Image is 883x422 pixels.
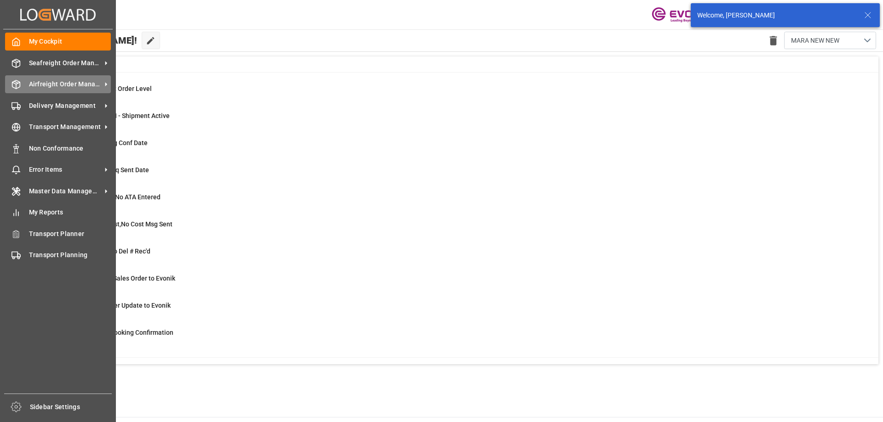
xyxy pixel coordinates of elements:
span: Error Items [29,165,102,174]
span: Transport Planning [29,250,111,260]
span: Deactivated EDI - Shipment Active [70,112,170,119]
a: Non Conformance [5,139,111,157]
a: 0Deactivated EDI - Shipment ActiveShipment [47,111,867,130]
span: Error on Initial Sales Order to Evonik [70,275,175,282]
span: My Cockpit [29,37,111,46]
a: 0MOT Missing at Order LevelSales Order-IVPO [47,84,867,103]
span: ABS: Missing Booking Confirmation [70,329,173,336]
span: Error Sales Order Update to Evonik [70,302,171,309]
span: ETD>3 Days Past,No Cost Msg Sent [70,220,172,228]
div: Welcome, [PERSON_NAME] [697,11,855,20]
span: MARA NEW NEW [791,36,839,45]
a: 22ETA > 10 Days , No ATA EnteredShipment [47,192,867,212]
a: My Reports [5,203,111,221]
span: Delivery Management [29,101,102,111]
a: 0Error Sales Order Update to EvonikShipment [47,301,867,320]
a: Transport Planner [5,225,111,242]
a: Transport Planning [5,246,111,264]
button: open menu [784,32,876,49]
span: Non Conformance [29,144,111,153]
span: Pending Bkg Request sent to ABS [70,356,168,363]
span: Seafreight Order Management [29,58,102,68]
a: 0Error on Initial Sales Order to EvonikShipment [47,274,867,293]
a: My Cockpit [5,33,111,51]
img: Evonik-brand-mark-Deep-Purple-RGB.jpeg_1700498283.jpeg [652,7,711,23]
span: My Reports [29,208,111,217]
a: 40ETD>3 Days Past,No Cost Msg SentShipment [47,219,867,239]
a: 33ABS: Missing Booking ConfirmationShipment [47,328,867,347]
a: 7ABS: No Bkg Req Sent DateShipment [47,165,867,185]
span: Airfreight Order Management [29,79,102,89]
span: Sidebar Settings [30,402,112,412]
span: Transport Management [29,122,102,132]
a: 1Pending Bkg Request sent to ABS [47,355,867,374]
span: Master Data Management [29,186,102,196]
a: 23ABS: No Init Bkg Conf DateShipment [47,138,867,158]
a: 11ETD < 3 Days,No Del # Rec'dShipment [47,247,867,266]
span: Hello [PERSON_NAME]! [38,32,137,49]
span: Transport Planner [29,229,111,239]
